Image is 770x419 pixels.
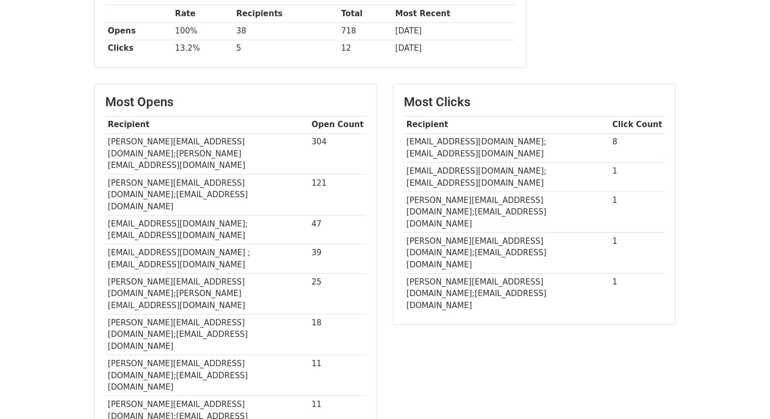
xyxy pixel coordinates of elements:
td: [PERSON_NAME][EMAIL_ADDRESS][DOMAIN_NAME];[EMAIL_ADDRESS][DOMAIN_NAME] [105,355,309,396]
td: 47 [309,215,366,244]
td: 1 [610,232,665,273]
td: 1 [610,163,665,192]
td: [DATE] [393,22,515,40]
th: Open Count [309,116,366,133]
td: [EMAIL_ADDRESS][DOMAIN_NAME];[EMAIL_ADDRESS][DOMAIN_NAME] [105,215,309,244]
td: 718 [338,22,392,40]
td: 5 [234,40,338,57]
iframe: Chat Widget [718,369,770,419]
th: Opens [105,22,172,40]
td: 11 [309,355,366,396]
td: 1 [610,191,665,232]
td: [PERSON_NAME][EMAIL_ADDRESS][DOMAIN_NAME];[EMAIL_ADDRESS][DOMAIN_NAME] [105,314,309,355]
td: [EMAIL_ADDRESS][DOMAIN_NAME];[EMAIL_ADDRESS][DOMAIN_NAME] [404,133,610,163]
td: [PERSON_NAME][EMAIL_ADDRESS][DOMAIN_NAME];[PERSON_NAME][EMAIL_ADDRESS][DOMAIN_NAME] [105,274,309,314]
th: Recipient [404,116,610,133]
td: [PERSON_NAME][EMAIL_ADDRESS][DOMAIN_NAME];[EMAIL_ADDRESS][DOMAIN_NAME] [404,274,610,314]
td: 18 [309,314,366,355]
th: Clicks [105,40,172,57]
h3: Most Clicks [404,95,665,110]
td: [PERSON_NAME][EMAIL_ADDRESS][DOMAIN_NAME];[EMAIL_ADDRESS][DOMAIN_NAME] [105,174,309,215]
th: Recipients [234,5,338,22]
td: 8 [610,133,665,163]
td: 13.2% [172,40,234,57]
td: 100% [172,22,234,40]
td: 304 [309,133,366,174]
td: [PERSON_NAME][EMAIL_ADDRESS][DOMAIN_NAME];[EMAIL_ADDRESS][DOMAIN_NAME] [404,191,610,232]
td: [EMAIL_ADDRESS][DOMAIN_NAME] ;[EMAIL_ADDRESS][DOMAIN_NAME] [105,244,309,274]
td: [PERSON_NAME][EMAIL_ADDRESS][DOMAIN_NAME];[EMAIL_ADDRESS][DOMAIN_NAME] [404,232,610,273]
th: Total [338,5,392,22]
td: 12 [338,40,392,57]
th: Recipient [105,116,309,133]
td: [DATE] [393,40,515,57]
td: 25 [309,274,366,314]
td: 39 [309,244,366,274]
td: 1 [610,274,665,314]
td: 38 [234,22,338,40]
th: Click Count [610,116,665,133]
th: Most Recent [393,5,515,22]
td: [EMAIL_ADDRESS][DOMAIN_NAME];[EMAIL_ADDRESS][DOMAIN_NAME] [404,163,610,192]
h3: Most Opens [105,95,366,110]
td: [PERSON_NAME][EMAIL_ADDRESS][DOMAIN_NAME];[PERSON_NAME][EMAIL_ADDRESS][DOMAIN_NAME] [105,133,309,174]
th: Rate [172,5,234,22]
td: 121 [309,174,366,215]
